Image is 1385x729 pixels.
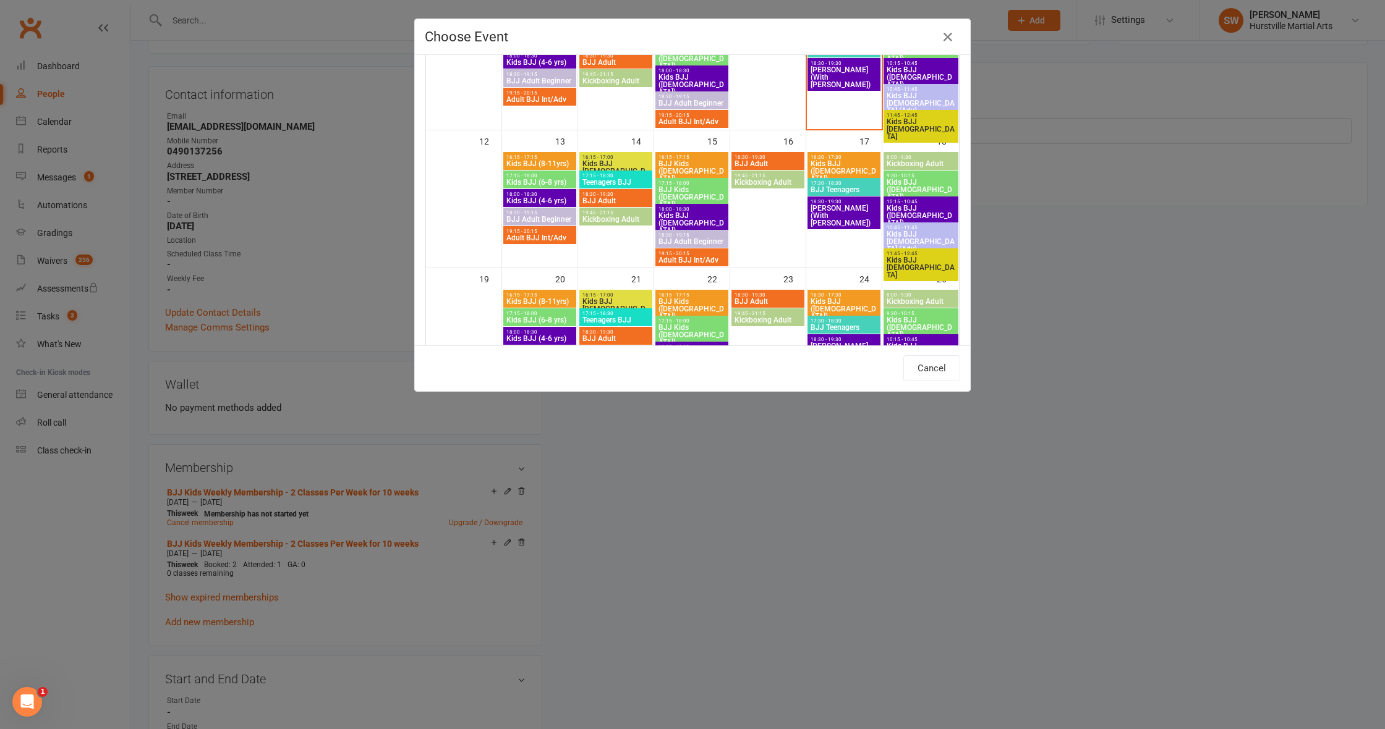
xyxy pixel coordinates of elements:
div: 12 [479,130,501,151]
span: 18:00 - 18:30 [658,206,726,212]
div: 13 [555,130,577,151]
div: 14 [631,130,654,151]
h4: Choose Event [425,29,960,44]
span: 18:00 - 18:30 [658,68,726,74]
span: Kids BJJ ([DEMOGRAPHIC_DATA]) [886,316,956,339]
span: Kickboxing Adult [886,298,956,305]
span: [PERSON_NAME] (With [PERSON_NAME]) [810,342,878,364]
span: BJJ Teenagers [810,324,878,331]
span: 16:30 - 17:30 [810,154,878,160]
span: 8:00 - 9:30 [886,292,956,298]
div: 17 [859,130,882,151]
span: 18:30 - 19:30 [582,192,650,197]
span: [PERSON_NAME] (With [PERSON_NAME]) [810,66,878,88]
span: BJJ Teenagers [810,186,878,193]
span: Adult BJJ Int/Adv [506,234,574,242]
span: BJJ Adult Beginner [506,216,574,223]
span: 18:00 - 18:30 [506,53,574,59]
span: 19:15 - 20:15 [658,251,726,256]
span: 11:45 - 12:45 [886,251,956,256]
div: 16 [783,130,806,151]
div: 21 [631,268,654,289]
span: 18:30 - 19:30 [810,337,878,342]
span: 17:15 - 18:00 [506,173,574,179]
span: Kids BJJ ([DEMOGRAPHIC_DATA]) [658,74,726,96]
span: BJJ Teenagers [810,48,878,55]
span: BJJ Kids ([DEMOGRAPHIC_DATA]) [658,160,726,182]
span: 16:15 - 17:15 [506,154,574,160]
span: 16:15 - 17:15 [658,292,726,298]
span: Kids BJJ (4-6 yrs) [506,59,574,66]
span: 18:30 - 19:15 [506,210,574,216]
span: 19:15 - 20:15 [506,229,574,234]
span: 18:30 - 19:30 [734,154,802,160]
span: 16:15 - 17:00 [582,154,650,160]
span: BJJ Kids ([DEMOGRAPHIC_DATA]) [658,48,726,70]
span: 19:45 - 21:15 [582,210,650,216]
div: 19 [479,268,501,289]
span: 8:00 - 9:30 [886,154,956,160]
span: Kids BJJ ([DEMOGRAPHIC_DATA]) [810,298,878,320]
div: 24 [859,268,882,289]
span: 17:15 - 18:00 [658,318,726,324]
span: 9:30 - 10:15 [886,311,956,316]
span: Kickboxing Adult [734,179,802,186]
span: 18:30 - 19:30 [810,61,878,66]
span: Kids BJJ ([DEMOGRAPHIC_DATA]) [886,342,956,364]
div: 23 [783,268,806,289]
span: BJJ Adult Beginner [658,99,726,107]
span: Kickboxing Adult [734,316,802,324]
span: BJJ Adult [582,335,650,342]
span: 19:45 - 21:15 [734,173,802,179]
span: Kickboxing Adult [886,160,956,167]
span: Kids BJJ (4-6 yrs) [506,335,574,342]
span: Kids BJJ ([DEMOGRAPHIC_DATA]) [886,204,956,227]
span: 18:30 - 19:30 [582,329,650,335]
span: 19:45 - 21:15 [734,311,802,316]
span: Kickboxing Adult [582,77,650,85]
span: Kickboxing Adult [582,216,650,223]
span: 9:30 - 10:15 [886,173,956,179]
span: 18:30 - 19:30 [582,53,650,59]
span: 18:30 - 19:30 [810,199,878,204]
span: Adult BJJ Int/Adv [658,118,726,125]
span: 18:30 - 19:15 [658,232,726,238]
span: 19:45 - 21:15 [582,72,650,77]
span: BJJ Adult Beginner [658,238,726,245]
span: Kids BJJ (6-8 yrs) [506,316,574,324]
span: 16:15 - 17:00 [582,292,650,298]
span: 1 [38,687,48,697]
span: [PERSON_NAME] (With [PERSON_NAME]) [810,204,878,227]
span: 16:15 - 17:15 [658,154,726,160]
span: 16:30 - 17:30 [810,292,878,298]
span: Kids BJJ (4-6 yrs) [506,197,574,204]
span: BJJ Adult [582,59,650,66]
span: Kids BJJ [DEMOGRAPHIC_DATA] [886,118,956,140]
button: Cancel [903,355,960,381]
span: 10:15 - 10:45 [886,199,956,204]
iframe: Intercom live chat [12,687,42,717]
span: 18:00 - 18:30 [506,329,574,335]
span: 17:15 - 18:00 [506,311,574,316]
span: Kids BJJ ([DEMOGRAPHIC_DATA]) [886,66,956,88]
span: 17:15 - 18:00 [658,180,726,186]
span: 18:30 - 19:30 [734,292,802,298]
span: 17:30 - 18:30 [810,180,878,186]
span: 17:30 - 18:30 [810,318,878,324]
span: BJJ Kids ([DEMOGRAPHIC_DATA]) [658,186,726,208]
span: 11:45 - 12:45 [886,112,956,118]
span: 17:15 - 18:30 [582,173,650,179]
span: 10:15 - 10:45 [886,337,956,342]
span: Teenagers BJJ [582,316,650,324]
span: Adult BJJ Int/Adv [506,96,574,103]
span: Kids BJJ [DEMOGRAPHIC_DATA] (Adv) [886,92,956,114]
div: 15 [707,130,730,151]
span: 10:15 - 10:45 [886,61,956,66]
span: Kids BJJ (6-8 yrs) [506,179,574,186]
span: 19:15 - 20:15 [658,112,726,118]
span: BJJ Kids ([DEMOGRAPHIC_DATA]) [658,324,726,346]
button: Close [938,27,958,47]
span: Teenagers BJJ [582,179,650,186]
span: Kids BJJ [DEMOGRAPHIC_DATA] (Adv) [886,230,956,253]
span: Adult BJJ Int/Adv [658,256,726,264]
